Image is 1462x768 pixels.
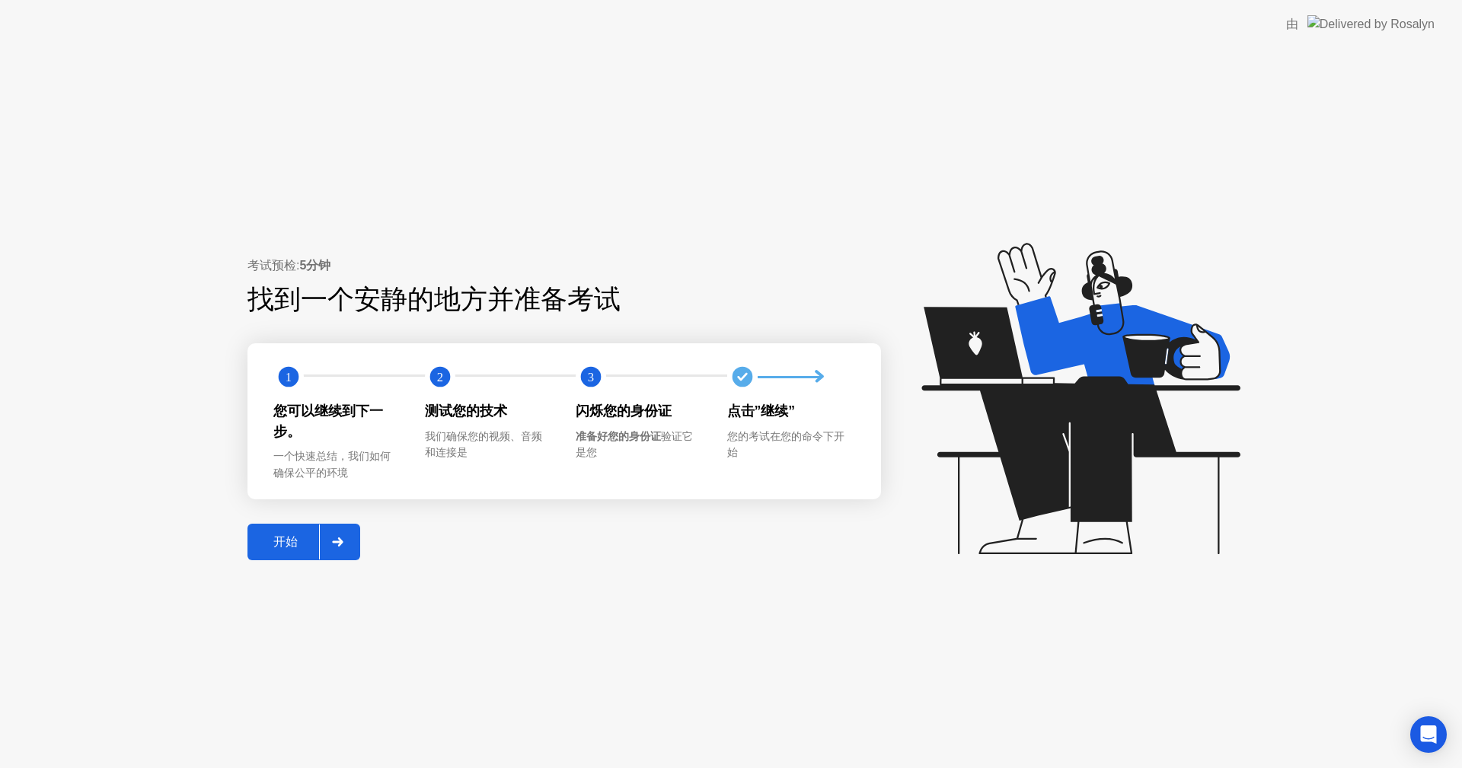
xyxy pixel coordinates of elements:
div: 点击”继续” [727,401,854,421]
div: Open Intercom Messenger [1410,716,1447,753]
text: 1 [286,370,292,384]
div: 您的考试在您的命令下开始 [727,429,854,461]
div: 闪烁您的身份证 [576,401,703,421]
div: 测试您的技术 [425,401,552,421]
div: 找到一个安静的地方并准备考试 [247,279,784,320]
img: Delivered by Rosalyn [1307,15,1435,33]
b: 准备好您的身份证 [576,430,661,442]
div: 开始 [252,534,319,550]
b: 5分钟 [299,259,330,272]
button: 开始 [247,524,360,560]
text: 2 [436,370,442,384]
div: 您可以继续到下一步。 [273,401,401,441]
div: 我们确保您的视频、音频和连接是 [425,429,552,461]
text: 3 [588,370,594,384]
div: 考试预检: [247,257,881,275]
div: 由 [1286,15,1298,33]
div: 验证它是您 [576,429,703,461]
div: 一个快速总结，我们如何确保公平的环境 [273,448,401,481]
